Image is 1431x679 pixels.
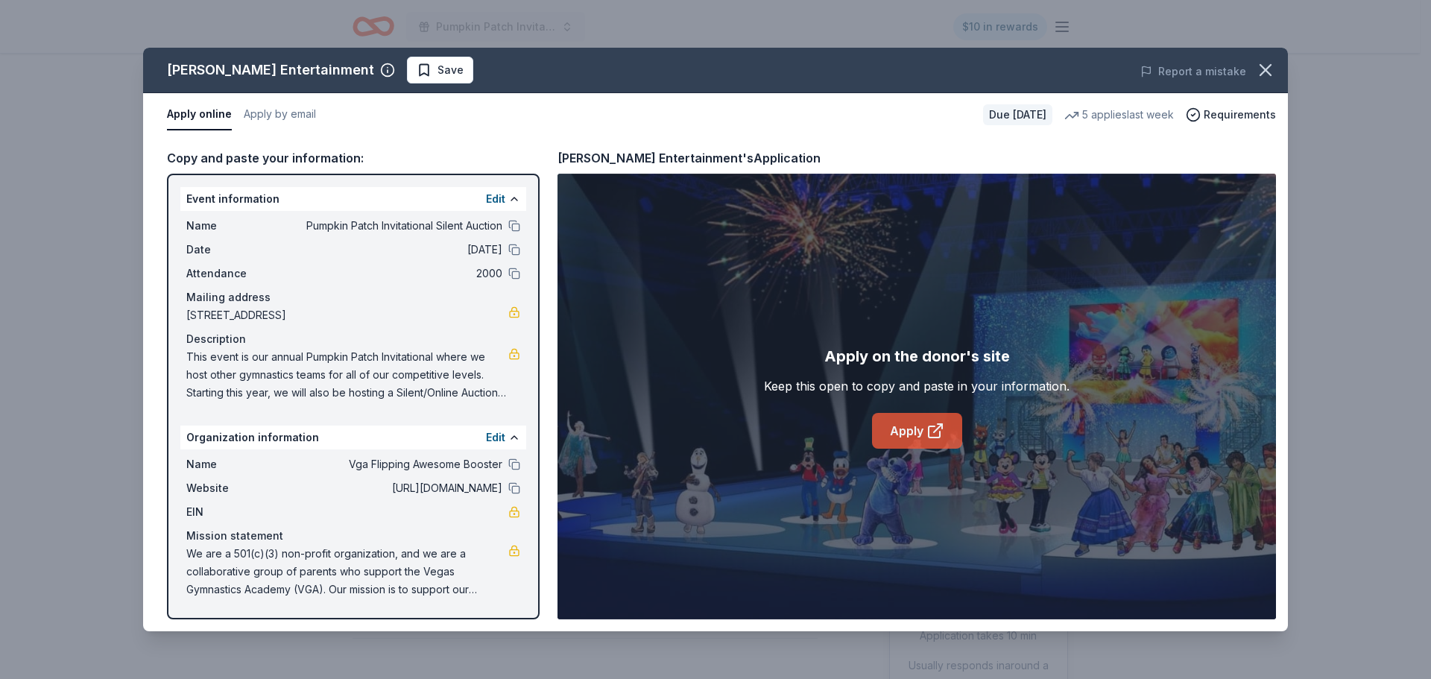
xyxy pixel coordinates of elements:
[167,148,540,168] div: Copy and paste your information:
[186,527,520,545] div: Mission statement
[186,545,508,599] span: We are a 501(c)(3) non-profit organization, and we are a collaborative group of parents who suppo...
[1064,106,1174,124] div: 5 applies last week
[486,429,505,446] button: Edit
[186,455,286,473] span: Name
[557,148,821,168] div: [PERSON_NAME] Entertainment's Application
[180,426,526,449] div: Organization information
[244,99,316,130] button: Apply by email
[186,306,508,324] span: [STREET_ADDRESS]
[286,241,502,259] span: [DATE]
[764,377,1070,395] div: Keep this open to copy and paste in your information.
[824,344,1010,368] div: Apply on the donor's site
[186,503,286,521] span: EIN
[407,57,473,83] button: Save
[186,479,286,497] span: Website
[437,61,464,79] span: Save
[286,265,502,282] span: 2000
[167,99,232,130] button: Apply online
[186,288,520,306] div: Mailing address
[1140,63,1246,80] button: Report a mistake
[286,455,502,473] span: Vga Flipping Awesome Booster
[186,265,286,282] span: Attendance
[186,348,508,402] span: This event is our annual Pumpkin Patch Invitational where we host other gymnastics teams for all ...
[486,190,505,208] button: Edit
[1204,106,1276,124] span: Requirements
[186,241,286,259] span: Date
[180,187,526,211] div: Event information
[872,413,962,449] a: Apply
[983,104,1052,125] div: Due [DATE]
[186,217,286,235] span: Name
[186,330,520,348] div: Description
[286,479,502,497] span: [URL][DOMAIN_NAME]
[1186,106,1276,124] button: Requirements
[286,217,502,235] span: Pumpkin Patch Invitational Silent Auction
[167,58,374,82] div: [PERSON_NAME] Entertainment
